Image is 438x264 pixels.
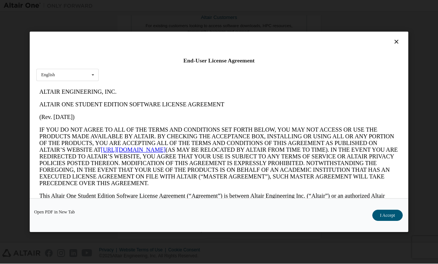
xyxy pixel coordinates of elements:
div: English [41,73,55,77]
p: This Altair One Student Edition Software License Agreement (“Agreement”) is between Altair Engine... [3,107,362,141]
p: ALTAIR ONE STUDENT EDITION SOFTWARE LICENSE AGREEMENT [3,16,362,22]
button: I Accept [372,210,403,221]
p: ALTAIR ENGINEERING, INC. [3,3,362,10]
a: Open PDF in New Tab [34,210,75,215]
div: End-User License Agreement [36,57,402,65]
p: IF YOU DO NOT AGREE TO ALL OF THE TERMS AND CONDITIONS SET FORTH BELOW, YOU MAY NOT ACCESS OR USE... [3,41,362,101]
a: [URL][DOMAIN_NAME] [65,61,129,67]
p: (Rev. [DATE]) [3,28,362,35]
